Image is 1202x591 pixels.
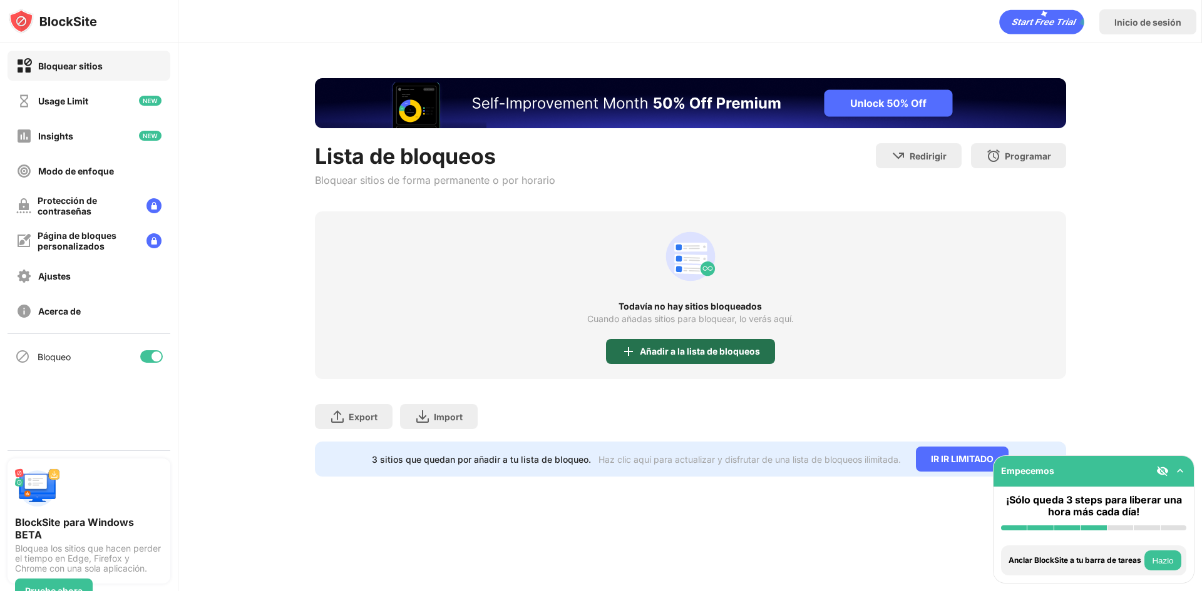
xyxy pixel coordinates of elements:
[16,268,32,284] img: settings-off.svg
[1144,550,1181,570] button: Hazlo
[38,96,88,106] div: Usage Limit
[38,61,103,71] div: Bloquear sitios
[38,131,73,141] div: Insights
[15,349,30,364] img: blocking-icon.svg
[16,93,32,109] img: time-usage-off.svg
[139,131,162,141] img: new-icon.svg
[16,128,32,144] img: insights-off.svg
[587,314,794,324] div: Cuando añadas sitios para bloquear, lo verás aquí.
[146,198,162,213] img: lock-menu.svg
[315,174,555,186] div: Bloquear sitios de forma permanente o por horario
[38,230,136,251] div: Página de bloques personalizados
[1174,465,1186,477] img: omni-setup-toggle.svg
[315,78,1066,128] iframe: Banner
[372,454,591,465] div: 3 sitios que quedan por añadir a tu lista de bloqueo.
[146,233,162,248] img: lock-menu.svg
[598,454,901,465] div: Haz clic aquí para actualizar y disfrutar de una lista de bloqueos ilimitada.
[15,543,163,573] div: Bloquea los sitios que hacen perder el tiempo en Edge, Firefox y Chrome con una sola aplicación.
[16,233,31,248] img: customize-block-page-off.svg
[1046,454,1056,464] img: x-button.svg
[916,447,1009,472] div: IR IR LIMITADO
[38,195,136,216] div: Protección de contraseñas
[16,198,31,213] img: password-protection-off.svg
[16,163,32,179] img: focus-off.svg
[434,412,463,422] div: Import
[315,301,1066,311] div: Todavía no hay sitios bloqueados
[1009,556,1141,565] div: Anclar BlockSite a tu barra de tareas
[1156,465,1169,477] img: eye-not-visible.svg
[1001,494,1186,518] div: ¡Sólo queda 3 steps para liberar una hora más cada día!
[38,306,81,316] div: Acerca de
[660,226,721,286] div: animation
[15,516,163,541] div: BlockSite para Windows BETA
[910,151,947,161] div: Redirigir
[1114,17,1181,28] div: Inicio de sesión
[139,96,162,106] img: new-icon.svg
[15,466,60,511] img: push-desktop.svg
[315,143,555,169] div: Lista de bloqueos
[1005,151,1051,161] div: Programar
[16,303,32,319] img: about-off.svg
[999,9,1084,34] div: animation
[9,9,97,34] img: logo-blocksite.svg
[16,58,32,74] img: block-on.svg
[38,166,114,176] div: Modo de enfoque
[640,346,760,356] div: Añadir a la lista de bloqueos
[1001,465,1054,476] div: Empecemos
[38,271,71,281] div: Ajustes
[38,351,71,362] div: Bloqueo
[349,412,378,422] div: Export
